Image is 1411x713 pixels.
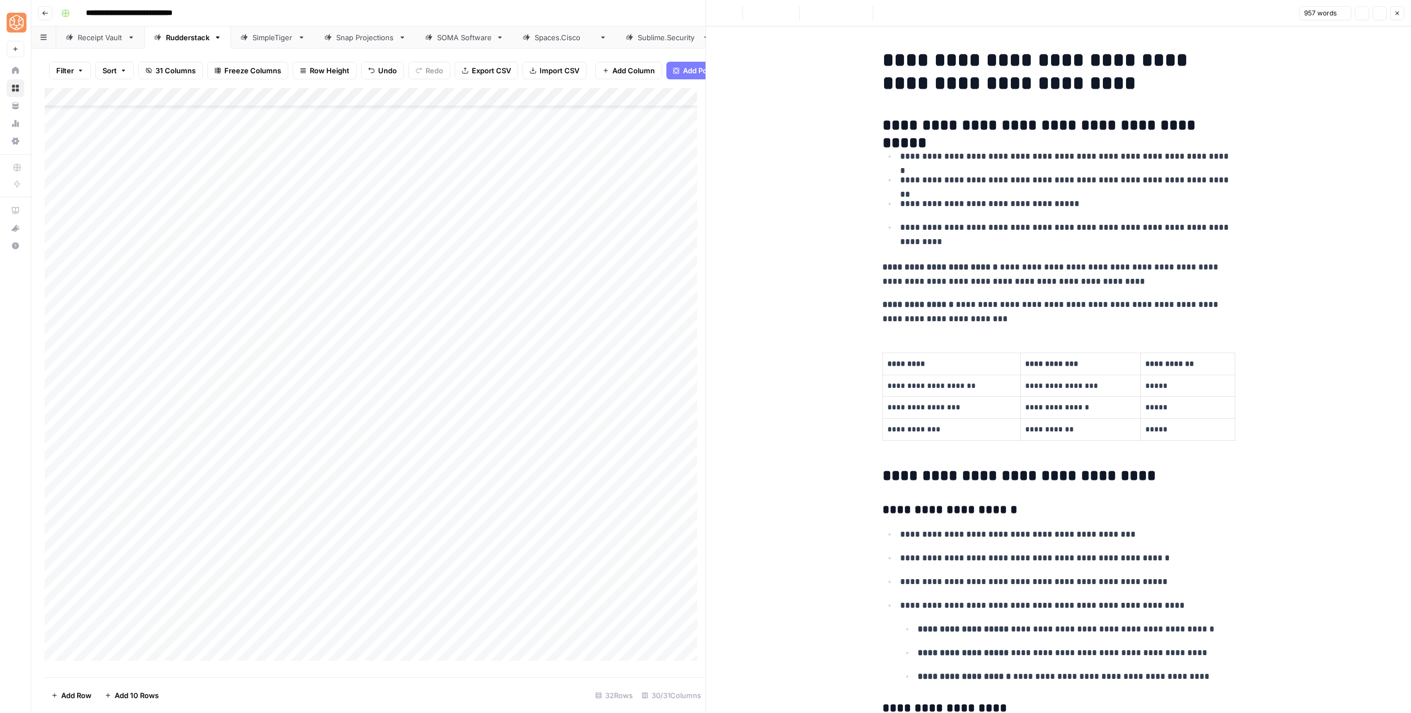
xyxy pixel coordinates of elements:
div: What's new? [7,220,24,236]
button: Undo [361,62,404,79]
a: Rudderstack [144,26,231,48]
span: 31 Columns [155,65,196,76]
span: Undo [378,65,397,76]
span: Import CSV [540,65,579,76]
div: [DOMAIN_NAME] [638,32,698,43]
span: Row Height [310,65,349,76]
a: Settings [7,132,24,150]
a: [DOMAIN_NAME] [616,26,719,48]
button: 31 Columns [138,62,203,79]
button: Add Column [595,62,662,79]
span: 957 words [1304,8,1337,18]
a: Snap Projections [315,26,416,48]
button: Freeze Columns [207,62,288,79]
button: Workspace: SimpleTiger [7,9,24,36]
div: Receipt Vault [78,32,123,43]
a: Home [7,62,24,79]
button: Row Height [293,62,357,79]
button: Add 10 Rows [98,687,165,704]
div: Rudderstack [166,32,209,43]
span: Export CSV [472,65,511,76]
button: Filter [49,62,91,79]
span: Sort [103,65,117,76]
button: Sort [95,62,134,79]
span: Add 10 Rows [115,690,159,701]
button: What's new? [7,219,24,237]
a: Your Data [7,97,24,115]
img: SimpleTiger Logo [7,13,26,33]
a: AirOps Academy [7,202,24,219]
span: Freeze Columns [224,65,281,76]
button: Import CSV [523,62,586,79]
button: Help + Support [7,237,24,255]
button: Export CSV [455,62,518,79]
div: SOMA Software [437,32,492,43]
span: Filter [56,65,74,76]
a: Usage [7,115,24,132]
span: Add Power Agent [683,65,743,76]
span: Redo [426,65,443,76]
button: Add Power Agent [666,62,750,79]
div: [DOMAIN_NAME] [535,32,595,43]
button: 957 words [1299,6,1351,20]
a: SimpleTiger [231,26,315,48]
button: Add Row [45,687,98,704]
a: Receipt Vault [56,26,144,48]
a: [DOMAIN_NAME] [513,26,616,48]
button: Redo [408,62,450,79]
div: 30/31 Columns [637,687,705,704]
div: SimpleTiger [252,32,293,43]
span: Add Row [61,690,91,701]
div: Snap Projections [336,32,394,43]
div: 32 Rows [591,687,637,704]
a: SOMA Software [416,26,513,48]
a: Browse [7,79,24,97]
span: Add Column [612,65,655,76]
